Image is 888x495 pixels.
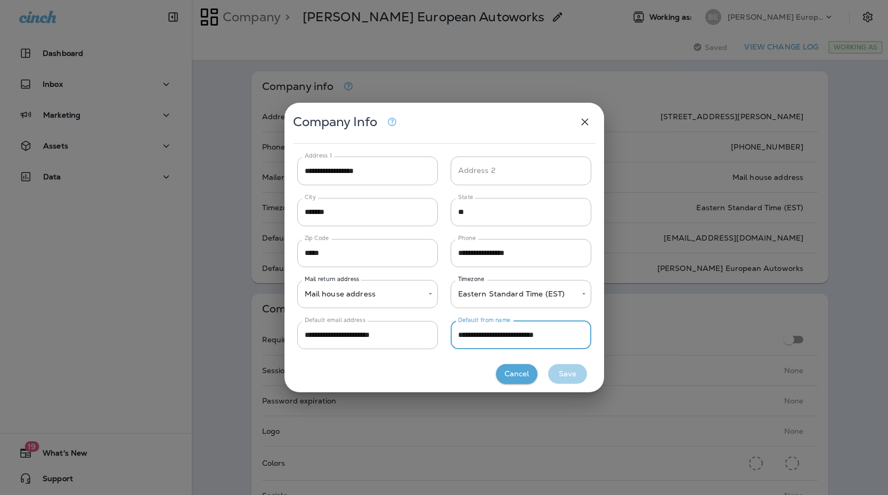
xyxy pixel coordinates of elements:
[458,193,473,201] label: State
[451,280,591,308] div: Eastern Standard Time (EST)
[305,234,329,242] label: Zip Code
[458,316,511,324] label: Default from name
[297,280,438,308] div: Mail house address
[293,114,377,130] span: Company Info
[305,316,365,324] label: Default email address
[496,364,537,384] button: Cancel
[305,193,316,201] label: City
[305,275,360,283] label: Mail return address
[305,152,332,160] label: Address 1
[458,275,484,283] label: Timezone
[458,234,476,242] label: Phone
